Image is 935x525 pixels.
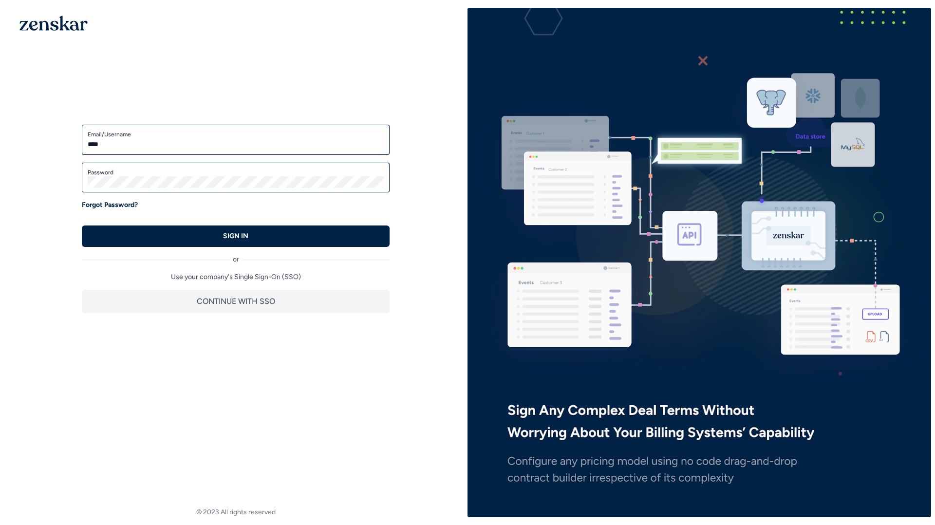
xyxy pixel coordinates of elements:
[82,272,390,282] p: Use your company's Single Sign-On (SSO)
[223,231,248,241] p: SIGN IN
[82,200,138,210] a: Forgot Password?
[19,16,88,31] img: 1OGAJ2xQqyY4LXKgY66KYq0eOWRCkrZdAb3gUhuVAqdWPZE9SRJmCz+oDMSn4zDLXe31Ii730ItAGKgCKgCCgCikA4Av8PJUP...
[82,225,390,247] button: SIGN IN
[82,247,390,264] div: or
[88,131,384,138] label: Email/Username
[4,507,467,517] footer: © 2023 All rights reserved
[82,290,390,313] button: CONTINUE WITH SSO
[88,169,384,176] label: Password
